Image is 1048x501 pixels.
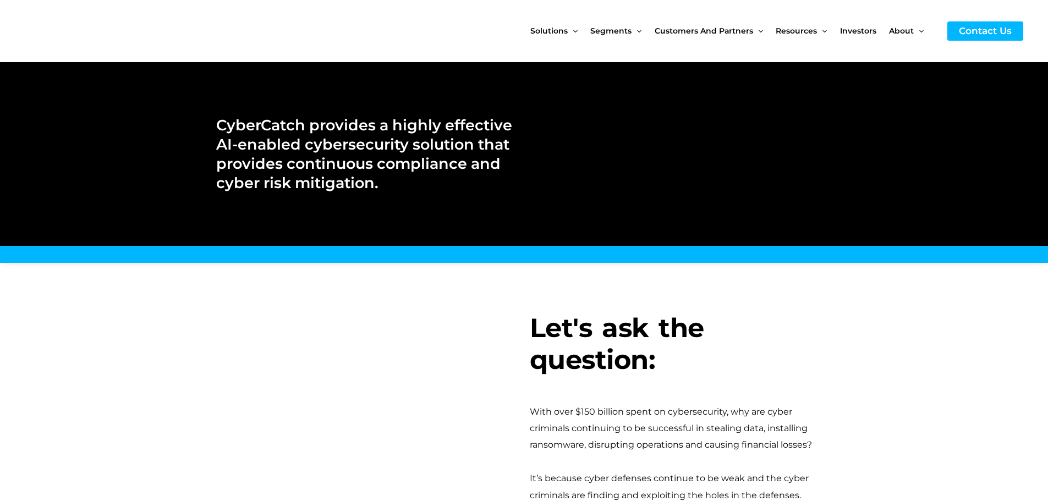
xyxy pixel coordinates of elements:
[530,8,568,54] span: Solutions
[530,404,832,454] div: With over $150 billion spent on cybersecurity, why are cyber criminals continuing to be successfu...
[840,8,876,54] span: Investors
[568,8,578,54] span: Menu Toggle
[530,8,936,54] nav: Site Navigation: New Main Menu
[530,312,832,376] h3: Let's ask the question:
[914,8,924,54] span: Menu Toggle
[889,8,914,54] span: About
[840,8,889,54] a: Investors
[776,8,817,54] span: Resources
[655,8,753,54] span: Customers and Partners
[947,21,1023,41] a: Contact Us
[817,8,827,54] span: Menu Toggle
[216,115,513,192] h2: CyberCatch provides a highly effective AI-enabled cybersecurity solution that provides continuous...
[590,8,632,54] span: Segments
[19,8,151,54] img: CyberCatch
[753,8,763,54] span: Menu Toggle
[632,8,641,54] span: Menu Toggle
